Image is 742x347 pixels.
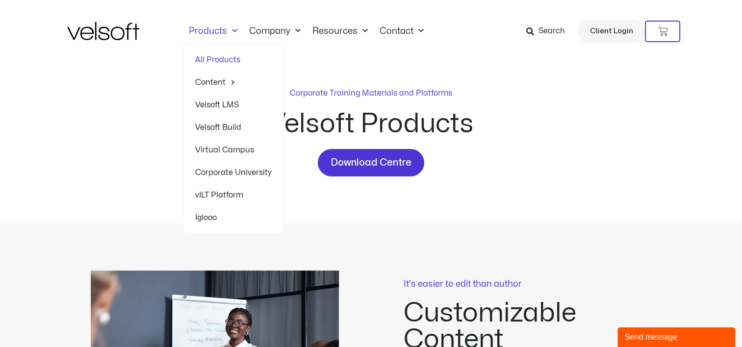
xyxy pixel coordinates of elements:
[67,22,139,40] img: Velsoft Training Materials
[290,87,452,99] p: Corporate Training Materials and Platforms
[183,44,284,233] ul: ProductsMenu Toggle
[526,23,571,40] a: Search
[195,49,272,71] a: All Products
[195,139,272,161] a: Virtual Campus
[195,111,548,137] h2: Velsoft Products
[404,280,652,289] p: It's easier to edit than author
[374,26,430,37] a: ContactMenu Toggle
[195,161,272,184] a: Corporate University
[331,155,411,171] span: Download Centre
[318,149,424,176] a: Download Centre
[577,20,645,43] a: Client Login
[589,25,633,38] span: Client Login
[195,116,272,139] a: Velsoft Build
[307,26,374,37] a: ResourcesMenu Toggle
[195,184,272,206] a: vILT Platform
[195,71,272,94] a: ContentMenu Toggle
[183,26,430,37] nav: Menu
[538,25,564,38] span: Search
[617,325,737,347] iframe: chat widget
[195,206,272,229] a: Iglooo
[183,26,243,37] a: ProductsMenu Toggle
[243,26,307,37] a: CompanyMenu Toggle
[195,94,272,116] a: Velsoft LMS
